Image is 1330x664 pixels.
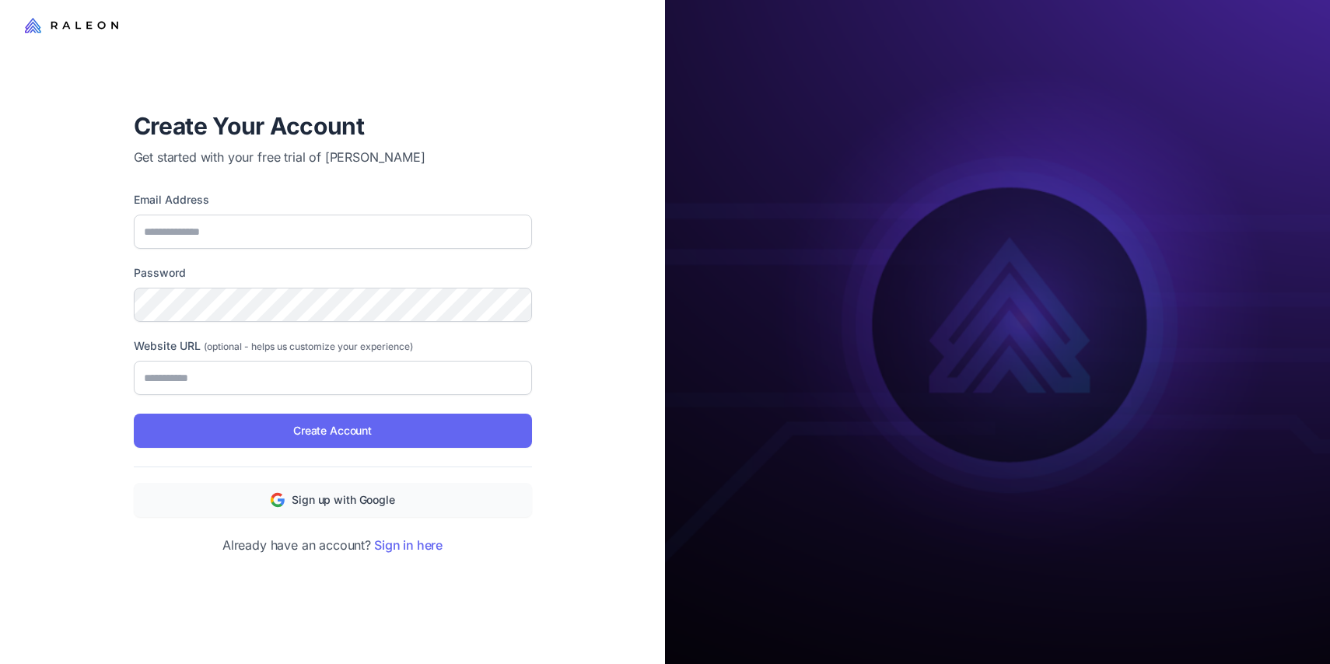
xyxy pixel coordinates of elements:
button: Create Account [134,414,532,448]
label: Password [134,264,532,281]
h1: Create Your Account [134,110,532,142]
p: Already have an account? [134,536,532,554]
span: Create Account [293,422,372,439]
label: Website URL [134,337,532,355]
span: Sign up with Google [292,491,394,508]
button: Sign up with Google [134,483,532,517]
a: Sign in here [374,537,443,553]
p: Get started with your free trial of [PERSON_NAME] [134,148,532,166]
span: (optional - helps us customize your experience) [204,341,413,352]
label: Email Address [134,191,532,208]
